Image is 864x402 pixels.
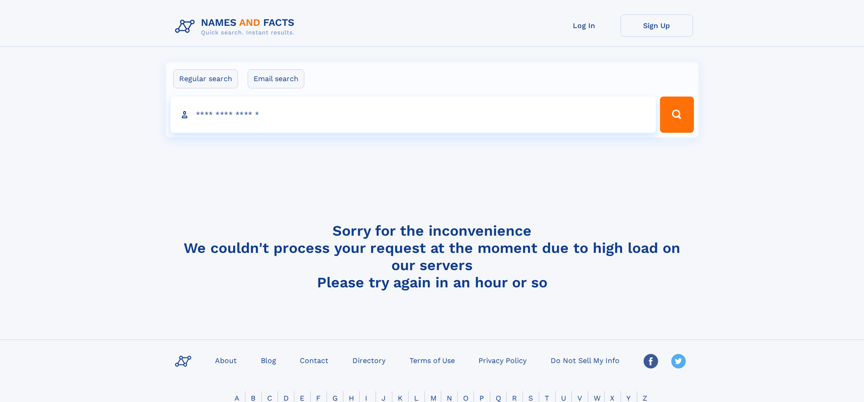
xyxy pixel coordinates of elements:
a: Do Not Sell My Info [547,354,623,367]
a: Terms of Use [406,354,459,367]
img: Logo Names and Facts [171,15,302,39]
a: Blog [257,354,280,367]
input: search input [171,97,656,133]
a: Sign Up [620,15,693,37]
a: Directory [349,354,389,367]
button: Search Button [660,97,693,133]
label: Regular search [173,69,238,88]
a: Contact [296,354,332,367]
h4: Sorry for the inconvenience We couldn't process your request at the moment due to high load on ou... [171,222,693,291]
img: Twitter [671,354,686,368]
a: Log In [548,15,620,37]
img: Facebook [644,354,658,368]
a: About [211,354,240,367]
a: Privacy Policy [475,354,530,367]
label: Email search [248,69,304,88]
